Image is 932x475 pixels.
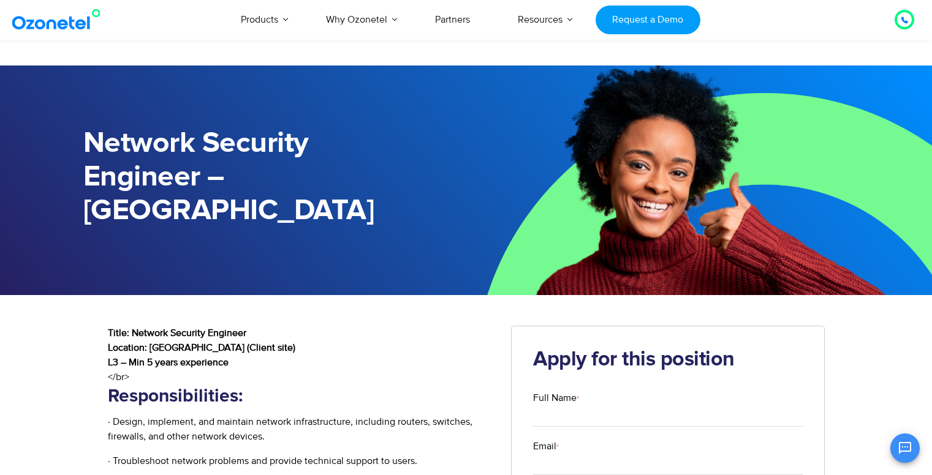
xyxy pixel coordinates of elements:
[890,433,920,463] button: Open chat
[108,414,493,444] p: · Design, implement, and maintain network infrastructure, including routers, switches, firewalls,...
[533,348,803,372] h2: Apply for this position
[108,327,246,339] b: Title: Network Security Engineer
[108,370,493,384] div: </br>
[83,127,466,228] h1: Network Security Engineer – [GEOGRAPHIC_DATA]
[108,356,229,368] b: L3 – Min 5 years experience
[596,6,700,34] a: Request a Demo
[108,342,295,354] b: Location: [GEOGRAPHIC_DATA] (Client site)
[108,454,493,468] p: · Troubleshoot network problems and provide technical support to users.
[108,387,243,405] b: Responsibilities:
[533,439,803,454] label: Email
[533,391,803,405] label: Full Name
